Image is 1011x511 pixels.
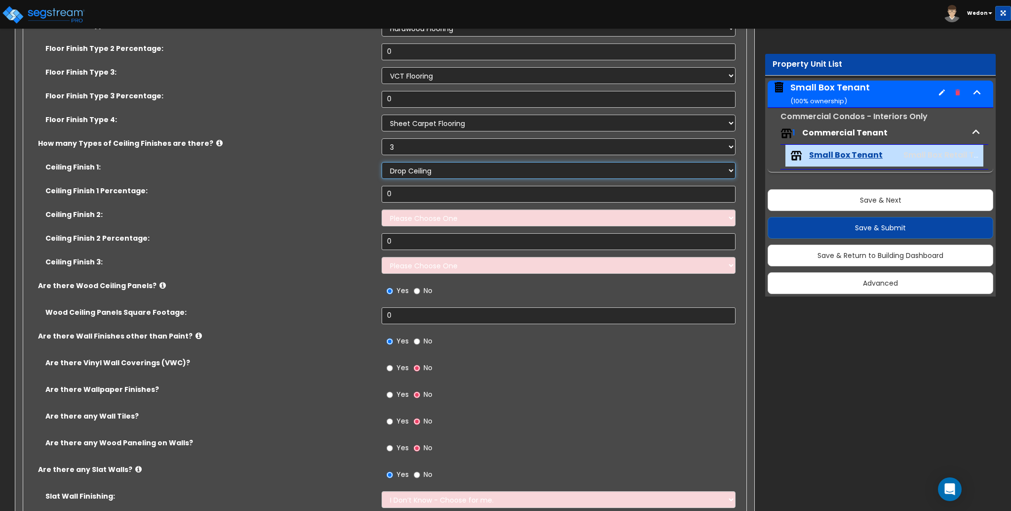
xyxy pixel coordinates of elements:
button: Save & Return to Building Dashboard [768,245,993,266]
span: 1 [792,127,795,138]
div: Property Unit List [773,59,988,70]
span: Small Box Tenant [809,150,883,161]
i: click for more info! [195,332,202,340]
label: Are there any Slat Walls? [38,465,374,474]
span: No [424,336,432,346]
input: No [414,336,420,347]
label: Ceiling Finish 2 Percentage: [45,233,374,243]
input: Yes [387,443,393,454]
label: Are there Wood Ceiling Panels? [38,281,374,291]
input: No [414,286,420,297]
label: Floor Finish Type 2 Percentage: [45,43,374,53]
input: No [414,363,420,374]
i: click for more info! [135,466,142,473]
label: How many Types of Ceiling Finishes are there? [38,138,374,148]
button: Save & Submit [768,217,993,239]
img: tenants.png [790,150,802,162]
span: Yes [396,469,409,479]
small: ( 100 % ownership) [790,96,847,106]
input: Yes [387,286,393,297]
span: Yes [396,363,409,373]
label: Ceiling Finish 1: [45,162,374,172]
span: Small Box Retail Tenant [903,149,998,161]
span: No [424,286,432,296]
button: Advanced [768,272,993,294]
span: No [424,363,432,373]
b: Wedon [967,9,987,17]
input: Yes [387,336,393,347]
span: No [424,416,432,426]
span: Yes [396,389,409,399]
label: Are there Wall Finishes other than Paint? [38,331,374,341]
span: Commercial Tenant [802,127,888,138]
label: Are there any Wall Tiles? [45,411,374,421]
img: tenants.png [780,128,792,139]
input: Yes [387,469,393,480]
img: avatar.png [943,5,961,22]
button: Save & Next [768,189,993,211]
span: Yes [396,416,409,426]
input: Yes [387,389,393,400]
i: click for more info! [216,139,223,147]
input: No [414,469,420,480]
label: Floor Finish Type 3: [45,67,374,77]
label: Wood Ceiling Panels Square Footage: [45,307,374,317]
input: No [414,443,420,454]
label: Ceiling Finish 1 Percentage: [45,186,374,196]
label: Are there Wallpaper Finishes? [45,384,374,394]
label: Floor Finish Type 4: [45,115,374,125]
small: Commercial Condos - Interiors Only [780,111,928,122]
span: Yes [396,286,409,296]
span: Yes [396,443,409,453]
input: No [414,389,420,400]
label: Slat Wall Finishing: [45,491,374,501]
label: Are there any Wood Paneling on Walls? [45,438,374,448]
label: Ceiling Finish 3: [45,257,374,267]
span: No [424,389,432,399]
label: Floor Finish Type 3 Percentage: [45,91,374,101]
span: Small Box Tenant [773,81,870,106]
label: Ceiling Finish 2: [45,210,374,219]
div: Open Intercom Messenger [938,477,962,501]
input: Yes [387,416,393,427]
div: Small Box Tenant [790,81,870,106]
img: building.svg [773,81,785,94]
input: Yes [387,363,393,374]
span: No [424,469,432,479]
i: click for more info! [159,282,166,289]
label: Are there Vinyl Wall Coverings (VWC)? [45,358,374,368]
span: Yes [396,336,409,346]
span: No [424,443,432,453]
input: No [414,416,420,427]
img: logo_pro_r.png [1,5,85,25]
